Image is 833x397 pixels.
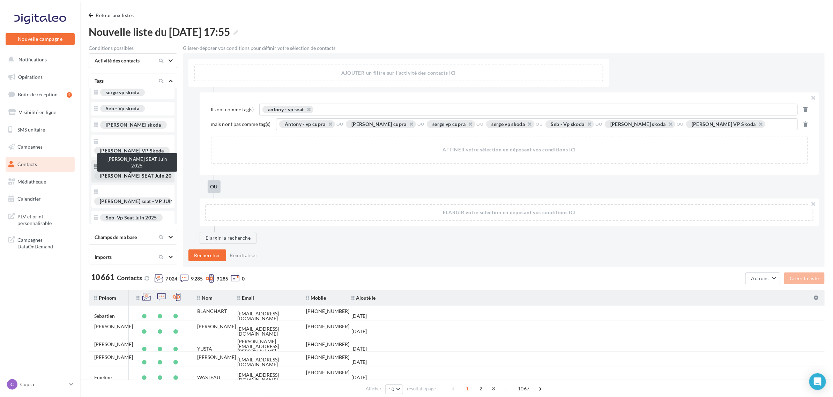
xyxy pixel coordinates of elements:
span: Nom [197,295,213,301]
span: SMS unitaire [17,126,45,132]
div: Seb -Vp Seat juin 2025 [106,215,157,220]
span: Boîte de réception [18,91,58,97]
div: [PHONE_NUMBER] [306,355,349,360]
div: ou [208,180,221,193]
div: [PERSON_NAME] VP Skoda [692,121,756,127]
div: Open Intercom Messenger [809,373,826,390]
div: [DATE] [351,375,367,380]
div: BLANCHART [197,309,227,314]
span: Notifications [18,57,47,62]
span: ... [501,383,513,394]
div: [PHONE_NUMBER] [306,370,349,375]
span: PLV et print personnalisable [17,212,72,227]
div: [PHONE_NUMBER] [306,324,349,329]
div: [PERSON_NAME] [197,355,236,360]
span: Campagnes [17,144,43,150]
p: Cupra [20,381,67,388]
div: [PERSON_NAME] [94,355,133,360]
div: Seb - Vp skoda [106,106,139,111]
span: résultats/page [407,385,436,392]
div: [EMAIL_ADDRESS][DOMAIN_NAME] [237,357,295,367]
span: Nouvelle liste du [DATE] 17:55 [89,25,238,38]
div: serge vp cupra [432,121,466,127]
button: Créer la liste [784,272,825,284]
span: Campagnes DataOnDemand [17,235,72,250]
span: [PERSON_NAME] seat - VP JUIN 202... [100,199,188,204]
span: Contacts [17,161,37,167]
span: Calendrier [17,196,41,202]
button: Actions [745,272,780,284]
div: [EMAIL_ADDRESS][DOMAIN_NAME] [237,373,295,382]
div: Conditions possibles [89,46,177,51]
div: Sebastien [94,314,115,319]
div: 2 [67,92,72,98]
span: mais n'ont pas comme tag(s) [211,121,276,128]
div: Antony - vp cupra [285,121,326,127]
a: C Cupra [6,378,75,391]
span: Contacts [117,274,142,282]
div: Champs de ma base [92,234,150,241]
span: Ils ont comme tag(s) [211,106,259,113]
span: OU [677,121,684,127]
a: PLV et print personnalisable [4,209,76,230]
div: [PHONE_NUMBER] [306,309,349,314]
span: Médiathèque [17,179,46,185]
a: Contacts [4,157,76,172]
div: [DATE] [351,329,367,334]
div: [EMAIL_ADDRESS][DOMAIN_NAME] [237,311,295,321]
div: WASTEAU [197,375,220,380]
div: [PERSON_NAME] cupra [351,121,407,127]
span: [PERSON_NAME] SEAT Juin 202... [100,173,178,178]
a: Campagnes [4,140,76,154]
a: Visibilité en ligne [4,105,76,120]
div: Seb - Vp skoda [551,121,585,127]
div: [DATE] [351,314,367,319]
div: [PERSON_NAME] [94,324,133,329]
div: Imports [92,254,150,261]
span: Ajouté le [351,295,375,301]
span: 0 [242,275,245,282]
span: 10 [388,387,394,392]
span: Actions [751,275,769,281]
div: [PERSON_NAME] [197,324,236,329]
span: Email [237,295,254,301]
div: [PERSON_NAME] VP Skoda [100,148,164,153]
a: Campagnes DataOnDemand [4,232,76,253]
span: 2 [475,383,486,394]
div: [PERSON_NAME] [94,342,133,347]
div: Activité des contacts [92,57,150,64]
span: Opérations [18,74,43,80]
div: serge vp skoda [492,121,525,127]
button: Elargir la recherche [200,232,256,244]
div: Tags [92,77,150,84]
a: SMS unitaire [4,122,76,137]
a: Opérations [4,70,76,84]
div: [PERSON_NAME] SEAT Juin 2025 [97,153,177,172]
button: Retour aux listes [89,11,136,20]
span: 10 661 [91,274,114,281]
button: 10 [385,384,403,394]
span: C [11,381,14,388]
a: Calendrier [4,192,76,206]
div: [PERSON_NAME] skoda [106,122,161,127]
div: antony - vp seat [268,106,304,112]
span: OU [336,121,343,127]
span: 3 [488,383,499,394]
span: 7 024 [165,275,177,282]
div: [DATE] [351,346,367,351]
button: Notifications [4,52,73,67]
button: Rechercher [188,249,226,261]
div: [PERSON_NAME] skoda [610,121,666,127]
a: Boîte de réception2 [4,87,76,102]
span: 1067 [515,383,532,394]
div: [PHONE_NUMBER] [306,342,349,347]
span: Mobile [306,295,326,301]
div: serge vp skoda [106,90,139,95]
span: OU [477,121,484,127]
div: [EMAIL_ADDRESS][DOMAIN_NAME] [237,327,295,336]
span: OU [595,121,602,127]
div: YUSTA [197,346,212,351]
button: Nouvelle campagne [6,33,75,45]
a: Médiathèque [4,174,76,189]
div: [DATE] [351,360,367,365]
